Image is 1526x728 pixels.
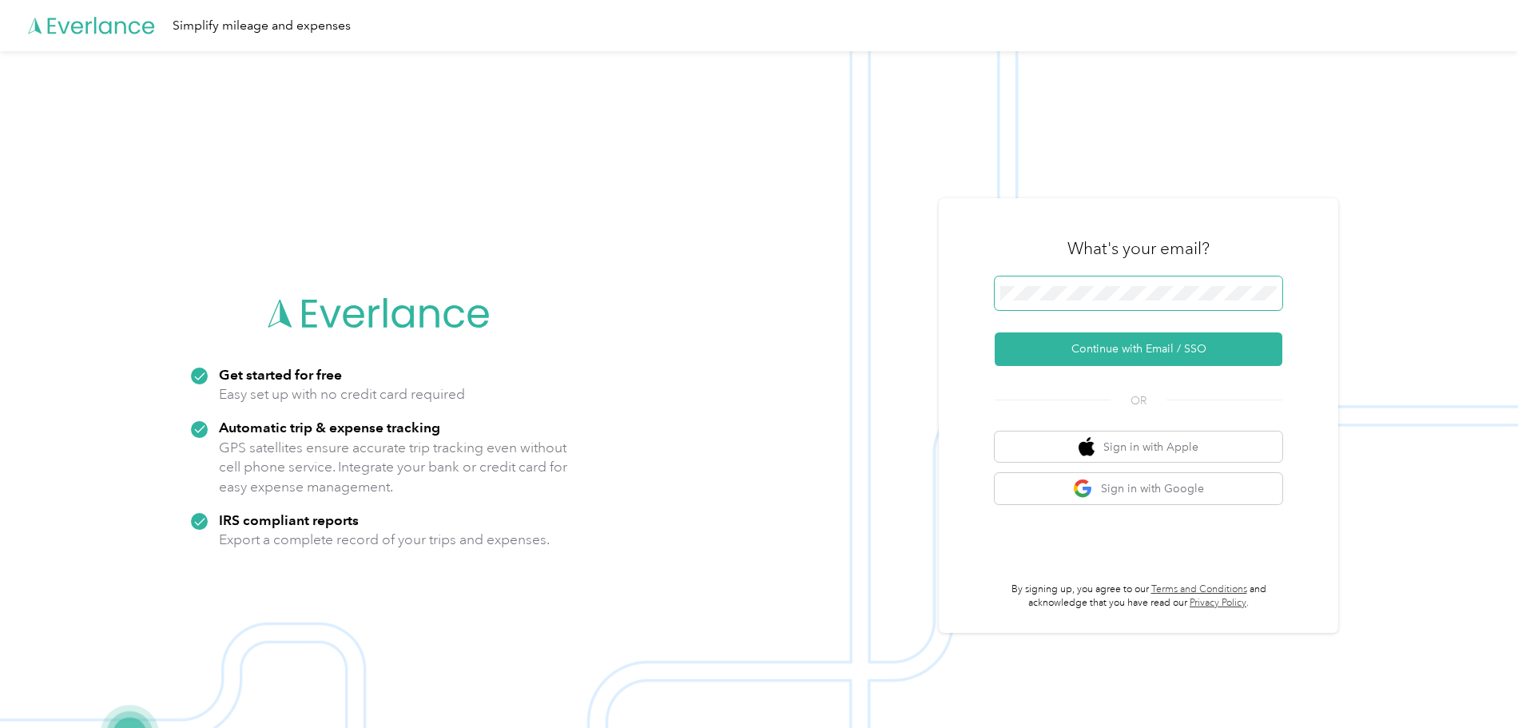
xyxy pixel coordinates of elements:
[995,473,1282,504] button: google logoSign in with Google
[219,366,342,383] strong: Get started for free
[1151,583,1247,595] a: Terms and Conditions
[1111,392,1166,409] span: OR
[995,432,1282,463] button: apple logoSign in with Apple
[219,530,550,550] p: Export a complete record of your trips and expenses.
[1067,237,1210,260] h3: What's your email?
[219,438,568,497] p: GPS satellites ensure accurate trip tracking even without cell phone service. Integrate your bank...
[1190,597,1246,609] a: Privacy Policy
[219,511,359,528] strong: IRS compliant reports
[219,419,440,436] strong: Automatic trip & expense tracking
[1079,437,1095,457] img: apple logo
[1073,479,1093,499] img: google logo
[173,16,351,36] div: Simplify mileage and expenses
[219,384,465,404] p: Easy set up with no credit card required
[995,332,1282,366] button: Continue with Email / SSO
[995,583,1282,611] p: By signing up, you agree to our and acknowledge that you have read our .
